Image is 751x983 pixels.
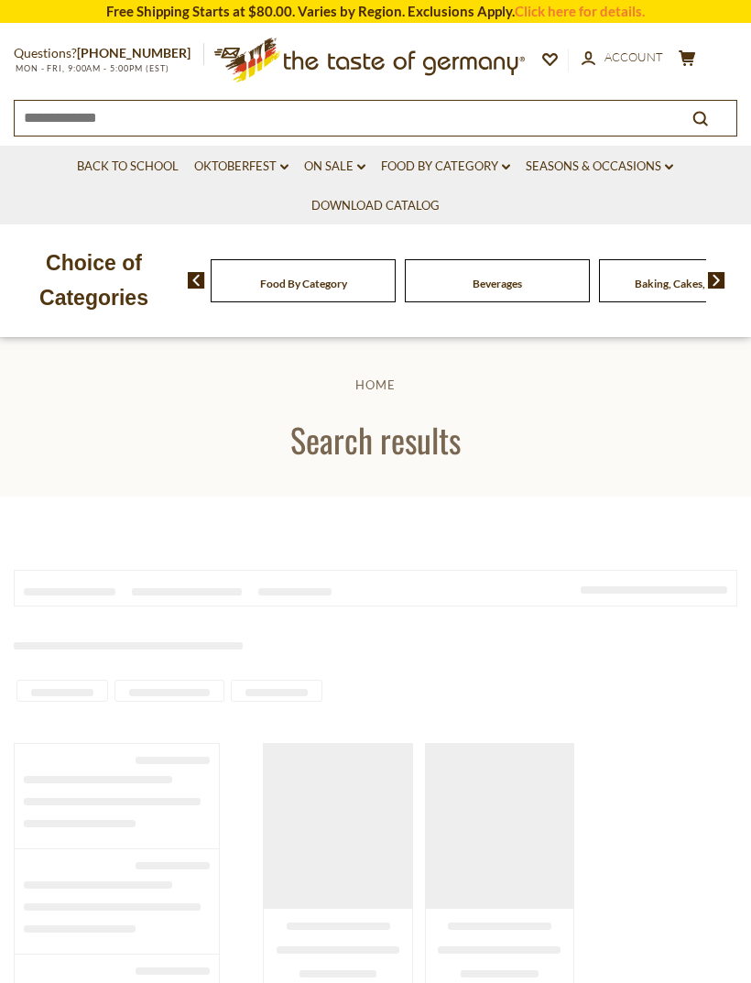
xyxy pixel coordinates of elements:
[14,42,204,65] p: Questions?
[708,272,725,289] img: next arrow
[304,157,365,177] a: On Sale
[582,48,663,68] a: Account
[526,157,673,177] a: Seasons & Occasions
[77,45,190,60] a: [PHONE_NUMBER]
[635,277,749,290] a: Baking, Cakes, Desserts
[355,377,396,392] a: Home
[77,157,179,177] a: Back to School
[14,63,169,73] span: MON - FRI, 9:00AM - 5:00PM (EST)
[515,3,645,19] a: Click here for details.
[57,419,694,460] h1: Search results
[604,49,663,64] span: Account
[188,272,205,289] img: previous arrow
[260,277,347,290] a: Food By Category
[194,157,288,177] a: Oktoberfest
[473,277,522,290] a: Beverages
[381,157,510,177] a: Food By Category
[311,196,440,216] a: Download Catalog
